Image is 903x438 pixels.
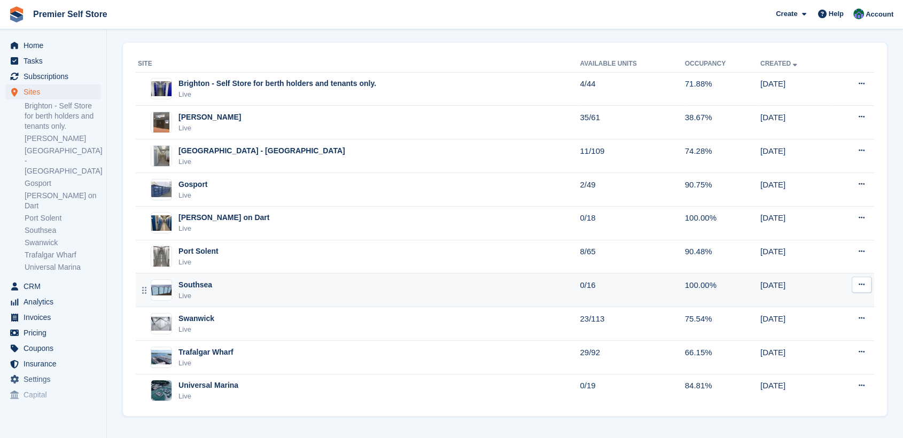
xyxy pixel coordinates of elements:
[760,139,832,173] td: [DATE]
[685,139,760,173] td: 74.28%
[24,279,88,294] span: CRM
[136,56,580,73] th: Site
[178,313,214,324] div: Swanwick
[5,279,101,294] a: menu
[760,106,832,139] td: [DATE]
[178,391,238,402] div: Live
[24,372,88,387] span: Settings
[24,387,88,402] span: Capital
[178,157,345,167] div: Live
[178,358,233,369] div: Live
[580,374,684,407] td: 0/19
[178,112,241,123] div: [PERSON_NAME]
[5,294,101,309] a: menu
[5,341,101,356] a: menu
[760,307,832,341] td: [DATE]
[5,310,101,325] a: menu
[24,294,88,309] span: Analytics
[580,56,684,73] th: Available Units
[5,38,101,53] a: menu
[25,250,101,260] a: Trafalgar Wharf
[178,380,238,391] div: Universal Marina
[685,173,760,207] td: 90.75%
[685,307,760,341] td: 75.54%
[685,72,760,106] td: 71.88%
[25,238,101,248] a: Swanwick
[178,291,212,301] div: Live
[24,341,88,356] span: Coupons
[5,372,101,387] a: menu
[25,225,101,236] a: Southsea
[5,69,101,84] a: menu
[5,387,101,402] a: menu
[178,89,376,100] div: Live
[178,145,345,157] div: [GEOGRAPHIC_DATA] - [GEOGRAPHIC_DATA]
[580,307,684,341] td: 23/113
[25,101,101,131] a: Brighton - Self Store for berth holders and tenants only.
[153,112,169,133] img: Image of Chichester Marina site
[866,9,893,20] span: Account
[153,246,169,267] img: Image of Port Solent site
[178,324,214,335] div: Live
[178,212,269,223] div: [PERSON_NAME] on Dart
[685,341,760,374] td: 66.15%
[24,310,88,325] span: Invoices
[24,69,88,84] span: Subscriptions
[760,60,799,67] a: Created
[580,139,684,173] td: 11/109
[580,106,684,139] td: 35/61
[24,84,88,99] span: Sites
[151,215,172,231] img: Image of Noss on Dart site
[151,380,172,401] img: Image of Universal Marina site
[685,273,760,307] td: 100.00%
[24,53,88,68] span: Tasks
[24,356,88,371] span: Insurance
[760,206,832,240] td: [DATE]
[153,145,169,167] img: Image of Eastbourne - Sovereign Harbour site
[25,262,101,272] a: Universal Marina
[178,78,376,89] div: Brighton - Self Store for berth holders and tenants only.
[760,273,832,307] td: [DATE]
[760,173,832,207] td: [DATE]
[151,350,172,364] img: Image of Trafalgar Wharf site
[10,411,106,422] span: Storefront
[580,72,684,106] td: 4/44
[580,240,684,273] td: 8/65
[25,191,101,211] a: [PERSON_NAME] on Dart
[24,38,88,53] span: Home
[178,347,233,358] div: Trafalgar Wharf
[178,257,219,268] div: Live
[5,325,101,340] a: menu
[776,9,797,19] span: Create
[829,9,844,19] span: Help
[24,325,88,340] span: Pricing
[178,190,207,201] div: Live
[178,123,241,134] div: Live
[178,246,219,257] div: Port Solent
[178,279,212,291] div: Southsea
[580,206,684,240] td: 0/18
[853,9,864,19] img: Jo Granger
[685,56,760,73] th: Occupancy
[760,240,832,273] td: [DATE]
[5,53,101,68] a: menu
[685,206,760,240] td: 100.00%
[5,356,101,371] a: menu
[5,84,101,99] a: menu
[580,341,684,374] td: 29/92
[151,182,172,197] img: Image of Gosport site
[151,317,172,331] img: Image of Swanwick site
[9,6,25,22] img: stora-icon-8386f47178a22dfd0bd8f6a31ec36ba5ce8667c1dd55bd0f319d3a0aa187defe.svg
[25,178,101,189] a: Gosport
[178,223,269,234] div: Live
[685,106,760,139] td: 38.67%
[760,341,832,374] td: [DATE]
[29,5,112,23] a: Premier Self Store
[760,374,832,407] td: [DATE]
[151,81,172,97] img: Image of Brighton - Self Store for berth holders and tenants only. site
[151,285,172,296] img: Image of Southsea site
[580,173,684,207] td: 2/49
[25,134,101,144] a: [PERSON_NAME]
[760,72,832,106] td: [DATE]
[685,374,760,407] td: 84.81%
